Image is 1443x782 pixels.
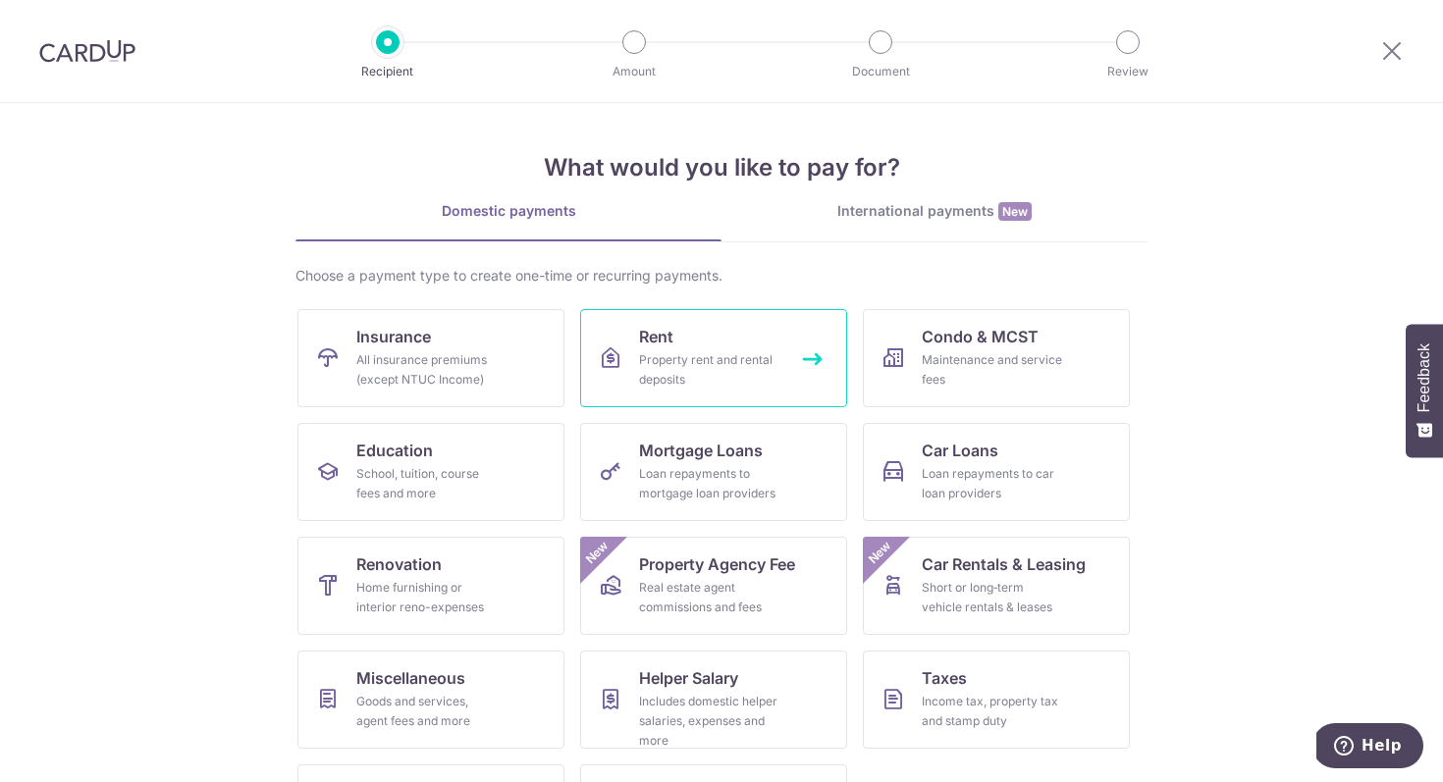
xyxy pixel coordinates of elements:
[1316,723,1423,772] iframe: Opens a widget where you can find more information
[356,325,431,348] span: Insurance
[639,325,673,348] span: Rent
[356,464,498,503] div: School, tuition, course fees and more
[297,309,564,407] a: InsuranceAll insurance premiums (except NTUC Income)
[639,552,795,576] span: Property Agency Fee
[580,537,847,635] a: Property Agency FeeReal estate agent commissions and feesNew
[922,666,967,690] span: Taxes
[315,62,460,81] p: Recipient
[561,62,707,81] p: Amount
[922,439,998,462] span: Car Loans
[581,537,614,569] span: New
[297,537,564,635] a: RenovationHome furnishing or interior reno-expenses
[356,666,465,690] span: Miscellaneous
[297,651,564,749] a: MiscellaneousGoods and services, agent fees and more
[639,692,780,751] div: Includes domestic helper salaries, expenses and more
[295,150,1148,185] h4: What would you like to pay for?
[356,552,442,576] span: Renovation
[998,202,1032,221] span: New
[922,350,1063,390] div: Maintenance and service fees
[808,62,953,81] p: Document
[356,350,498,390] div: All insurance premiums (except NTUC Income)
[922,578,1063,617] div: Short or long‑term vehicle rentals & leases
[297,423,564,521] a: EducationSchool, tuition, course fees and more
[863,423,1130,521] a: Car LoansLoan repayments to car loan providers
[721,201,1148,222] div: International payments
[639,666,738,690] span: Helper Salary
[639,464,780,503] div: Loan repayments to mortgage loan providers
[863,537,1130,635] a: Car Rentals & LeasingShort or long‑term vehicle rentals & leasesNew
[580,651,847,749] a: Helper SalaryIncludes domestic helper salaries, expenses and more
[863,309,1130,407] a: Condo & MCSTMaintenance and service fees
[295,266,1148,286] div: Choose a payment type to create one-time or recurring payments.
[922,464,1063,503] div: Loan repayments to car loan providers
[922,552,1086,576] span: Car Rentals & Leasing
[1416,343,1433,412] span: Feedback
[922,692,1063,731] div: Income tax, property tax and stamp duty
[639,439,763,462] span: Mortgage Loans
[864,537,896,569] span: New
[863,651,1130,749] a: TaxesIncome tax, property tax and stamp duty
[1406,324,1443,457] button: Feedback - Show survey
[922,325,1039,348] span: Condo & MCST
[39,39,135,63] img: CardUp
[580,309,847,407] a: RentProperty rent and rental deposits
[356,692,498,731] div: Goods and services, agent fees and more
[356,439,433,462] span: Education
[295,201,721,221] div: Domestic payments
[580,423,847,521] a: Mortgage LoansLoan repayments to mortgage loan providers
[639,350,780,390] div: Property rent and rental deposits
[1055,62,1201,81] p: Review
[356,578,498,617] div: Home furnishing or interior reno-expenses
[639,578,780,617] div: Real estate agent commissions and fees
